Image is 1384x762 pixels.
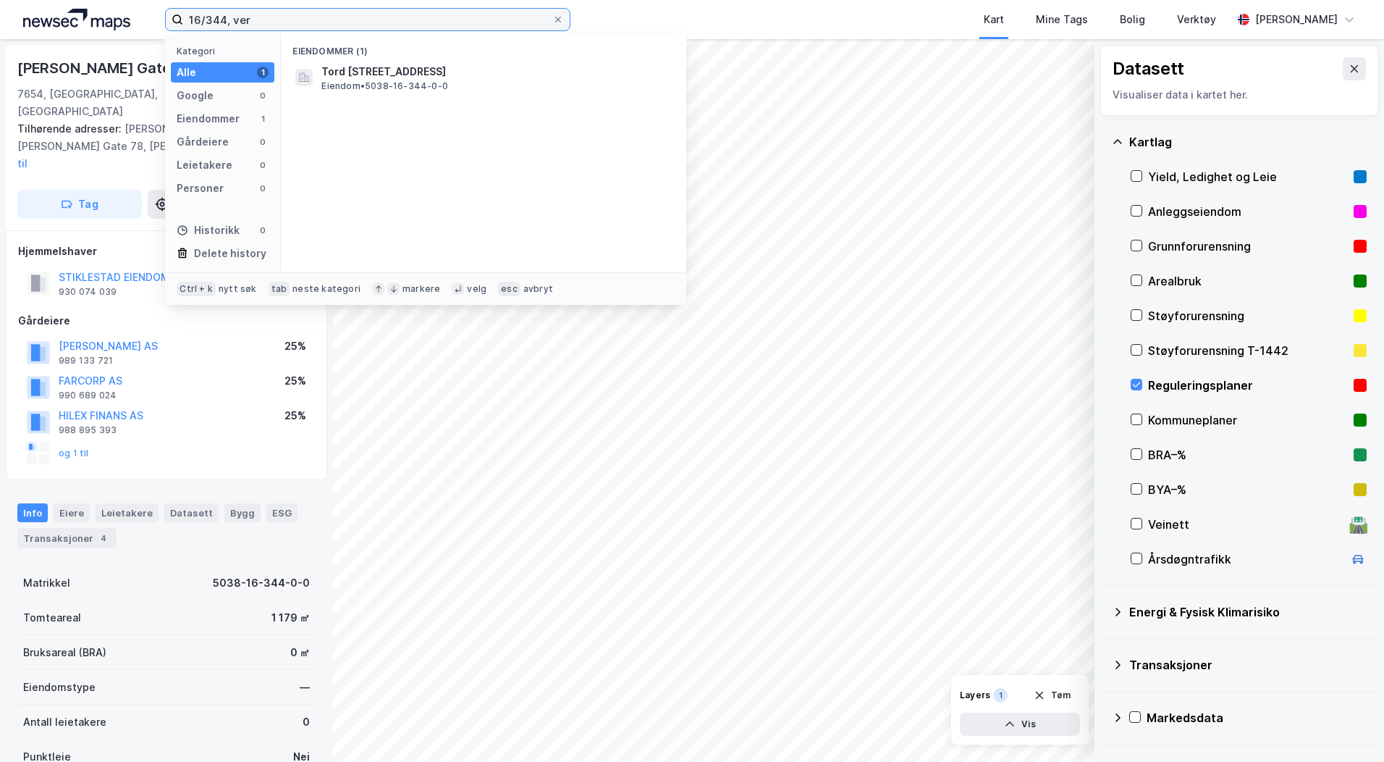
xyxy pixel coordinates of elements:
div: Transaksjoner [17,528,117,548]
div: Info [17,503,48,522]
div: BRA–% [1148,446,1348,464]
div: 25% [284,372,306,390]
div: 989 133 721 [59,355,113,367]
div: 1 [257,67,269,78]
div: Kart [984,11,1004,28]
div: 0 [257,90,269,101]
div: Eiendommer [177,110,240,127]
div: Grunnforurensning [1148,238,1348,255]
div: 0 ㎡ [290,644,310,661]
div: 988 895 393 [59,424,117,436]
div: esc [498,282,520,296]
div: markere [402,283,440,295]
div: Veinett [1148,516,1343,533]
span: Tilhørende adresser: [17,122,125,135]
div: Verktøy [1177,11,1216,28]
div: neste kategori [292,283,360,295]
div: BYA–% [1148,481,1348,498]
div: Anleggseiendom [1148,203,1348,220]
div: Gårdeiere [18,312,315,330]
div: 0 [257,225,269,236]
div: Delete history [194,245,266,262]
div: Eiere [54,503,90,522]
div: 🛣️ [1349,515,1368,534]
div: ESG [266,503,298,522]
div: Layers [960,690,990,701]
div: 930 074 039 [59,286,117,298]
div: Datasett [164,503,219,522]
div: Ctrl + k [177,282,216,296]
div: Bruksareal (BRA) [23,644,106,661]
div: 0 [257,136,269,148]
div: Yield, Ledighet og Leie [1148,168,1348,185]
button: Vis [960,713,1080,736]
div: 25% [284,338,306,355]
div: Google [177,87,214,104]
div: 0 [257,183,269,194]
div: 1 179 ㎡ [271,609,310,627]
div: Bygg [224,503,261,522]
div: Kommuneplaner [1148,411,1348,429]
div: Energi & Fysisk Klimarisiko [1129,603,1367,621]
div: Visualiser data i kartet her. [1113,86,1366,104]
div: 7654, [GEOGRAPHIC_DATA], [GEOGRAPHIC_DATA] [17,85,246,120]
iframe: Chat Widget [1312,692,1384,762]
div: [PERSON_NAME] [1255,11,1338,28]
div: Eiendommer (1) [281,34,686,60]
div: Arealbruk [1148,272,1348,290]
div: Gårdeiere [177,133,229,151]
div: 990 689 024 [59,390,117,401]
span: Eiendom • 5038-16-344-0-0 [321,80,448,92]
div: Eiendomstype [23,679,96,696]
div: Leietakere [177,156,232,174]
div: Transaksjoner [1129,656,1367,674]
div: Kartlag [1129,133,1367,151]
button: Tøm [1024,684,1080,707]
div: Markedsdata [1147,709,1367,727]
div: velg [467,283,486,295]
div: Personer [177,180,224,197]
button: Tag [17,190,142,219]
div: Hjemmelshaver [18,243,315,260]
div: nytt søk [219,283,257,295]
div: 4 [96,531,111,545]
div: 1 [257,113,269,125]
div: Bolig [1120,11,1145,28]
div: 0 [257,159,269,171]
div: avbryt [523,283,553,295]
div: 0 [303,713,310,731]
div: Kategori [177,46,274,56]
div: Støyforurensning [1148,307,1348,325]
div: Matrikkel [23,574,70,592]
div: 5038-16-344-0-0 [213,574,310,592]
div: Tomteareal [23,609,81,627]
div: tab [269,282,290,296]
input: Søk på adresse, matrikkel, gårdeiere, leietakere eller personer [183,9,552,30]
div: Historikk [177,222,240,239]
div: Antall leietakere [23,713,106,731]
div: Alle [177,64,196,81]
div: — [300,679,310,696]
div: [PERSON_NAME] Gate 76, [PERSON_NAME] Gate 78, [PERSON_NAME] Gate 80 [17,120,304,172]
div: Reguleringsplaner [1148,377,1348,394]
div: Mine Tags [1036,11,1088,28]
div: Støyforurensning T-1442 [1148,342,1348,359]
span: Tord [STREET_ADDRESS] [321,63,669,80]
div: 25% [284,407,306,424]
div: Kontrollprogram for chat [1312,692,1384,762]
div: [PERSON_NAME] Gate 74a [17,56,203,80]
div: 1 [993,688,1008,703]
div: Leietakere [96,503,159,522]
div: Datasett [1113,57,1184,80]
img: logo.a4113a55bc3d86da70a041830d287a7e.svg [23,9,130,30]
div: Årsdøgntrafikk [1148,550,1343,568]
